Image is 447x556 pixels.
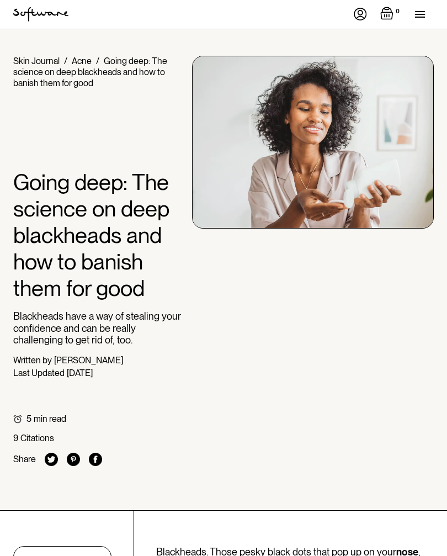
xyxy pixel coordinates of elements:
img: facebook icon [89,453,102,466]
div: 5 [26,414,31,424]
a: Open empty cart [380,7,402,22]
a: Acne [72,56,92,66]
div: Share [13,454,36,464]
a: home [13,7,68,22]
img: pinterest icon [67,453,80,466]
h1: Going deep: The science on deep blackheads and how to banish them for good [13,169,183,301]
div: [PERSON_NAME] [54,355,123,366]
div: 0 [393,7,402,17]
div: Last Updated [13,368,65,378]
p: Blackheads have a way of stealing your confidence and can be really challenging to get rid of, too. [13,310,183,346]
img: twitter icon [45,453,58,466]
div: Citations [20,433,54,443]
div: Going deep: The science on deep blackheads and how to banish them for good [13,56,167,88]
img: Software Logo [13,7,68,22]
div: min read [34,414,66,424]
div: / [96,56,99,66]
a: Skin Journal [13,56,60,66]
div: Written by [13,355,52,366]
div: 9 [13,433,18,443]
div: [DATE] [67,368,93,378]
div: / [64,56,67,66]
